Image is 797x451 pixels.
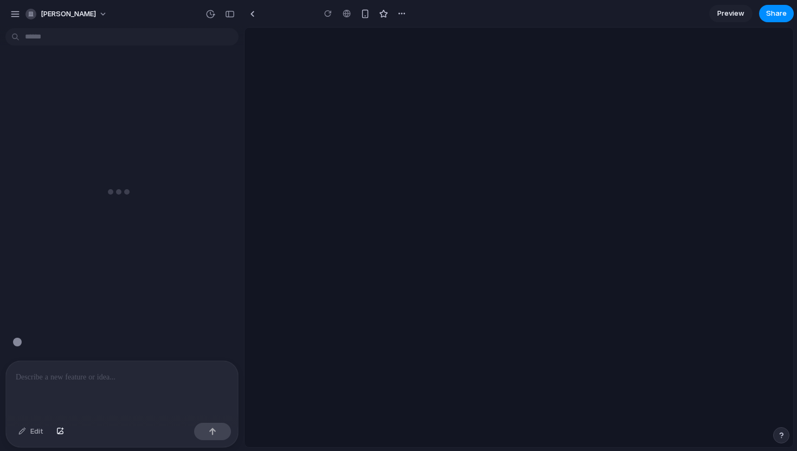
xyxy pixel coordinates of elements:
[766,8,787,19] span: Share
[21,5,113,23] button: [PERSON_NAME]
[709,5,753,22] a: Preview
[717,8,744,19] span: Preview
[759,5,794,22] button: Share
[41,9,96,20] span: [PERSON_NAME]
